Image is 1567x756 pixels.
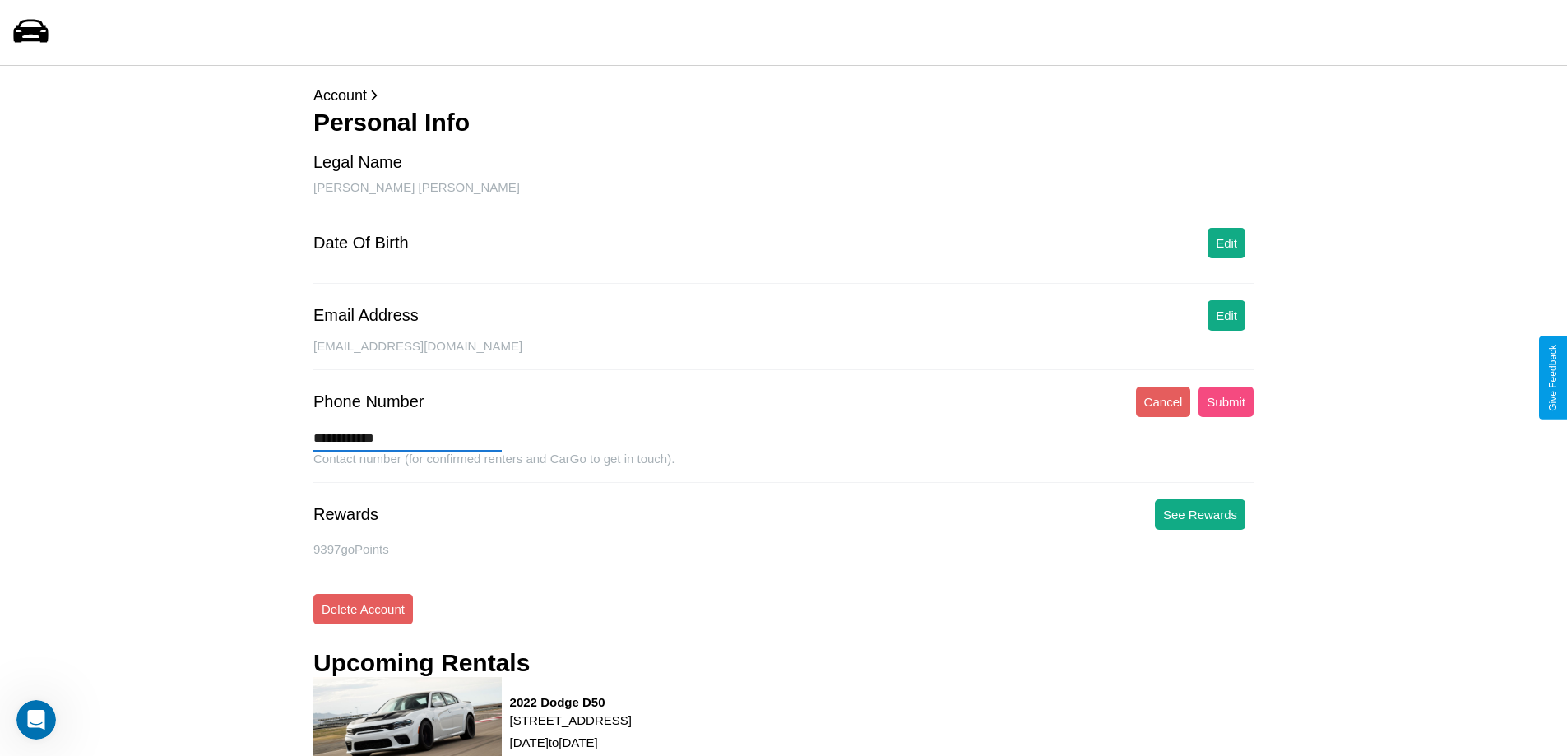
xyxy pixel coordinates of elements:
iframe: Intercom live chat [16,700,56,740]
button: Edit [1208,228,1245,258]
p: 9397 goPoints [313,538,1254,560]
button: Delete Account [313,594,413,624]
div: Date Of Birth [313,234,409,253]
button: See Rewards [1155,499,1245,530]
h3: Personal Info [313,109,1254,137]
p: [STREET_ADDRESS] [510,709,632,731]
div: Legal Name [313,153,402,172]
p: Account [313,82,1254,109]
div: [PERSON_NAME] [PERSON_NAME] [313,180,1254,211]
button: Cancel [1136,387,1191,417]
div: Phone Number [313,392,424,411]
p: [DATE] to [DATE] [510,731,632,754]
div: [EMAIL_ADDRESS][DOMAIN_NAME] [313,339,1254,370]
h3: 2022 Dodge D50 [510,695,632,709]
div: Give Feedback [1547,345,1559,411]
div: Contact number (for confirmed renters and CarGo to get in touch). [313,452,1254,483]
button: Edit [1208,300,1245,331]
div: Email Address [313,306,419,325]
div: Rewards [313,505,378,524]
h3: Upcoming Rentals [313,649,530,677]
button: Submit [1198,387,1254,417]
